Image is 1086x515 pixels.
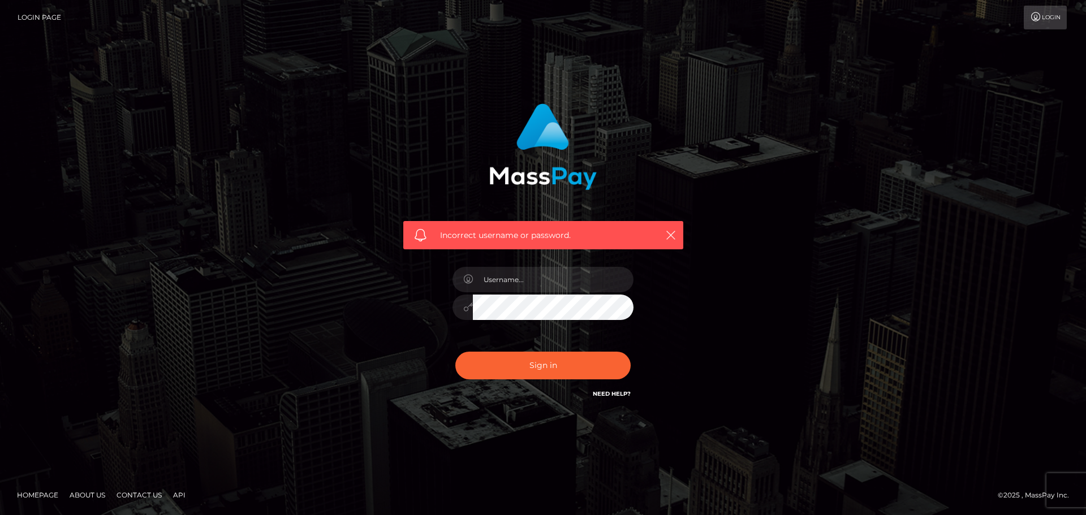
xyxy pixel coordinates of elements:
[473,267,633,292] input: Username...
[998,489,1078,501] div: © 2025 , MassPay Inc.
[65,486,110,504] a: About Us
[455,352,631,379] button: Sign in
[440,230,647,241] span: Incorrect username or password.
[593,390,631,397] a: Need Help?
[489,103,597,190] img: MassPay Login
[112,486,166,504] a: Contact Us
[1024,6,1067,29] a: Login
[18,6,61,29] a: Login Page
[12,486,63,504] a: Homepage
[169,486,190,504] a: API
